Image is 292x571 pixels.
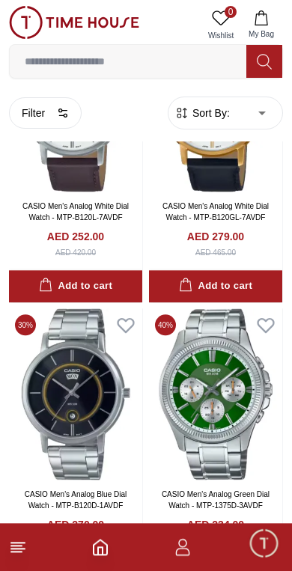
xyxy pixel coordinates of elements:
h4: AED 234.00 [187,517,244,532]
a: CASIO Men's Analog Green Dial Watch - MTP-1375D-3AVDF [162,490,270,510]
a: 0Wishlist [202,6,240,44]
button: Add to cart [9,270,142,302]
span: 40 % [155,314,176,335]
img: ... [9,6,139,39]
div: Chat Widget [248,527,281,560]
span: 0 [225,6,237,18]
h4: AED 279.00 [187,229,244,244]
div: Add to cart [179,278,252,295]
h4: AED 252.00 [47,229,104,244]
span: 30 % [15,314,36,335]
h4: AED 270.00 [47,517,104,532]
div: AED 420.00 [55,247,96,258]
a: CASIO Men's Analog Blue Dial Watch - MTP-B120D-1AVDF [25,490,127,510]
a: CASIO Men's Analog White Dial Watch - MTP-B120GL-7AVDF [162,202,269,222]
a: CASIO Men's Analog White Dial Watch - MTP-B120L-7AVDF [22,202,129,222]
span: My Bag [243,28,280,40]
button: Filter [9,97,82,128]
img: CASIO Men's Analog Blue Dial Watch - MTP-B120D-1AVDF [9,308,142,480]
button: Add to cart [149,270,282,302]
button: Sort By: [174,105,230,120]
img: CASIO Men's Analog Green Dial Watch - MTP-1375D-3AVDF [149,308,282,480]
a: Home [91,538,109,556]
span: Wishlist [202,30,240,41]
button: My Bag [240,6,283,44]
div: AED 465.00 [195,247,236,258]
div: Add to cart [39,278,112,295]
span: Sort By: [189,105,230,120]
